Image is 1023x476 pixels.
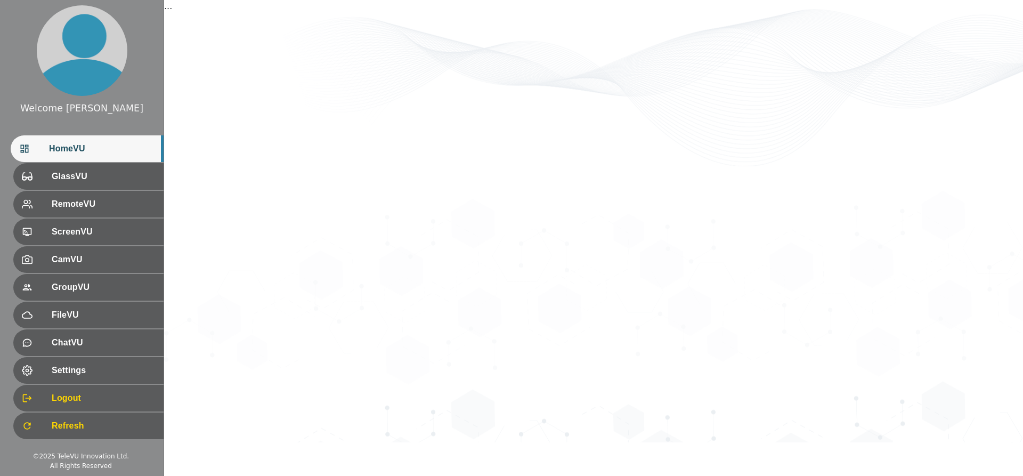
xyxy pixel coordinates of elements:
[52,364,155,377] span: Settings
[13,219,164,245] div: ScreenVU
[52,419,155,432] span: Refresh
[13,302,164,328] div: FileVU
[13,385,164,412] div: Logout
[13,357,164,384] div: Settings
[52,309,155,321] span: FileVU
[13,329,164,356] div: ChatVU
[13,274,164,301] div: GroupVU
[52,225,155,238] span: ScreenVU
[52,253,155,266] span: CamVU
[52,336,155,349] span: ChatVU
[52,198,155,211] span: RemoteVU
[52,392,155,405] span: Logout
[13,163,164,190] div: GlassVU
[49,142,155,155] span: HomeVU
[11,135,164,162] div: HomeVU
[37,5,127,96] img: profile.png
[13,191,164,217] div: RemoteVU
[52,281,155,294] span: GroupVU
[13,246,164,273] div: CamVU
[13,413,164,439] div: Refresh
[20,101,143,115] div: Welcome [PERSON_NAME]
[52,170,155,183] span: GlassVU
